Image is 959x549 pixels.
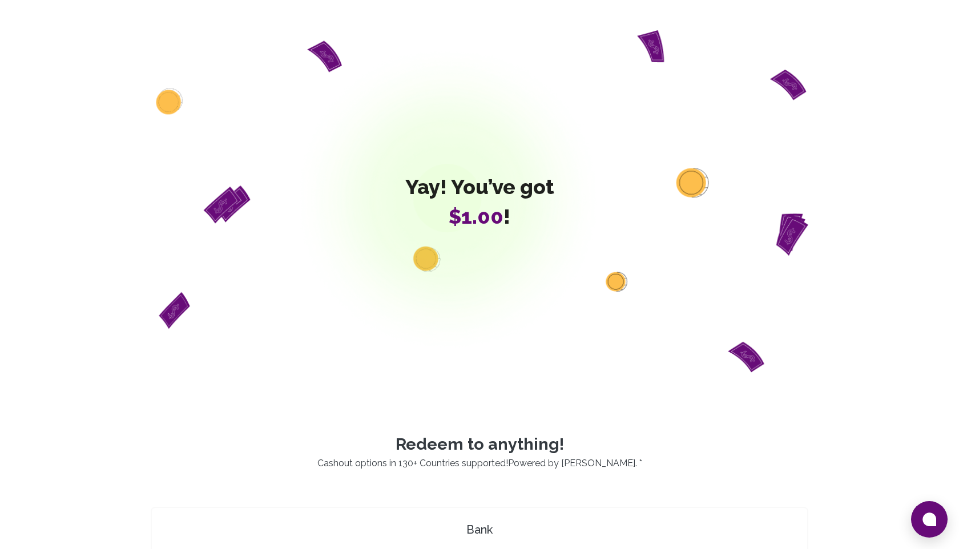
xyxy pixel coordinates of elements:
[156,522,803,538] h4: Bank
[137,434,822,454] p: Redeem to anything!
[405,175,554,198] span: Yay! You’ve got
[508,458,635,469] a: Powered by [PERSON_NAME]
[137,457,822,470] p: Cashout options in 130+ Countries supported! . *
[405,205,554,228] span: !
[449,204,503,228] span: $1.00
[911,501,948,538] button: Open chat window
